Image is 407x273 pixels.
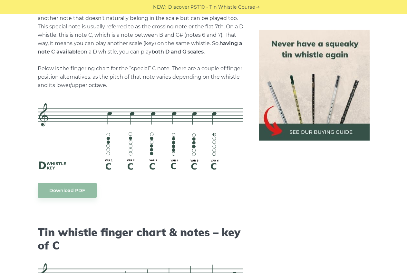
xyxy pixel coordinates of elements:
p: It would help if you had in mind that every whistle, regardless of its key, has another note that... [38,6,243,90]
img: C natural fingering on D whistle [38,103,243,170]
a: Download PDF [38,183,97,198]
h2: Tin whistle finger chart & notes – key of C [38,226,243,252]
a: PST10 - Tin Whistle Course [190,4,255,11]
strong: both D and G scales [151,49,204,55]
span: Discover [168,4,189,11]
img: tin whistle buying guide [259,30,370,141]
span: NEW: [153,4,166,11]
